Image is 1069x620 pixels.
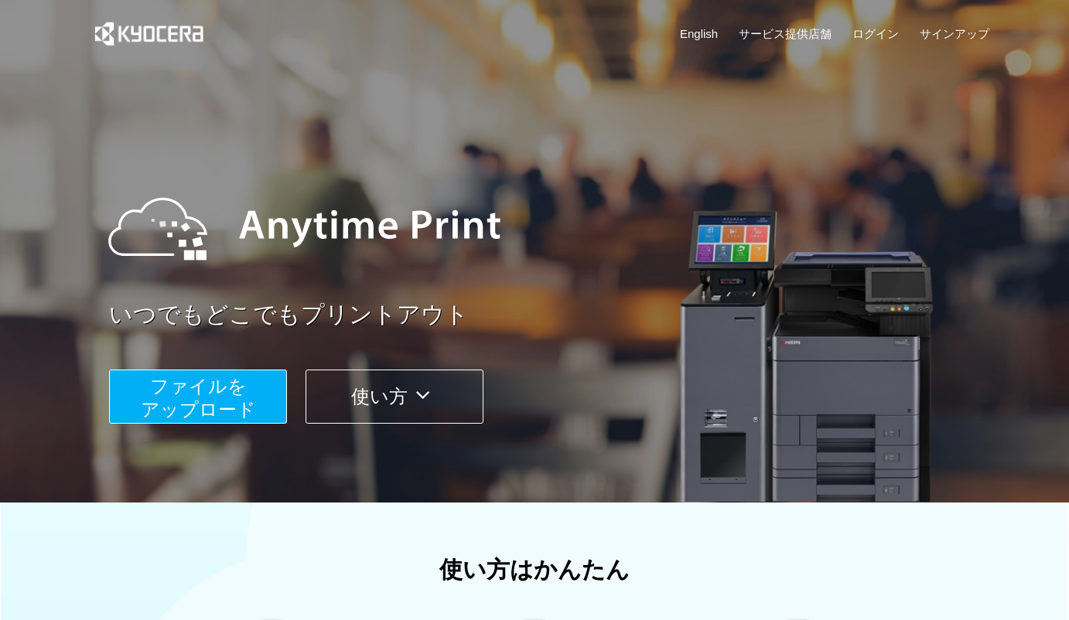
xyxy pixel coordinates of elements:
button: ファイルを​​アップロード [109,370,287,424]
a: English [680,26,718,42]
span: ファイルを ​​アップロード [141,376,256,420]
a: いつでもどこでもプリントアウト [109,298,999,332]
a: サインアップ [920,26,989,42]
a: サービス提供店舗 [739,26,832,42]
button: 使い方 [306,370,483,424]
a: ログイン [852,26,899,42]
